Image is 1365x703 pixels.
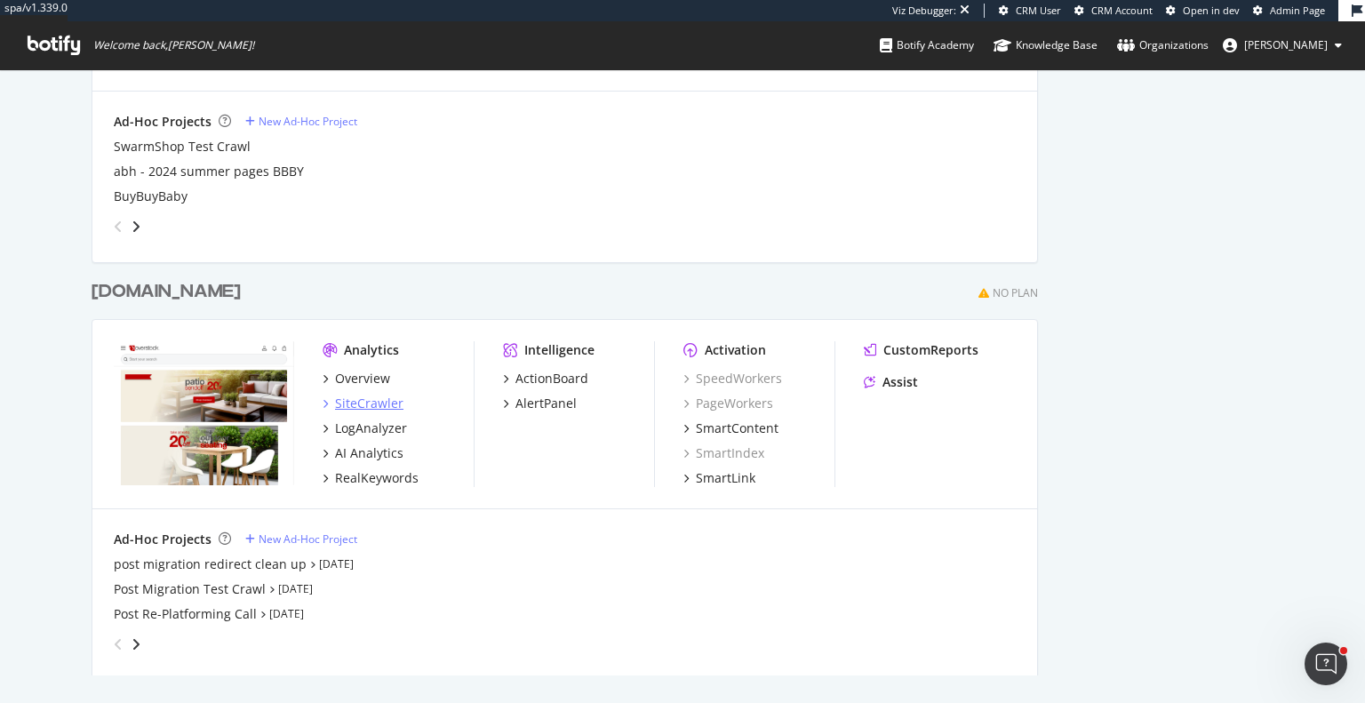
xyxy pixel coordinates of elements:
div: Intelligence [524,341,595,359]
a: SmartLink [683,469,755,487]
a: SpeedWorkers [683,370,782,387]
a: PageWorkers [683,395,773,412]
a: abh - 2024 summer pages BBBY [114,163,304,180]
div: Overview [335,370,390,387]
span: annabelle [1244,37,1328,52]
a: CRM User [999,4,1061,18]
a: AI Analytics [323,444,403,462]
span: Open in dev [1183,4,1240,17]
a: Botify Academy [880,21,974,69]
div: New Ad-Hoc Project [259,114,357,129]
div: CustomReports [883,341,978,359]
a: AlertPanel [503,395,577,412]
span: CRM Account [1091,4,1153,17]
div: Analytics [344,341,399,359]
a: Organizations [1117,21,1209,69]
div: AI Analytics [335,444,403,462]
span: Admin Page [1270,4,1325,17]
div: Botify Academy [880,36,974,54]
div: Viz Debugger: [892,4,956,18]
a: Post Re-Platforming Call [114,605,257,623]
a: CRM Account [1074,4,1153,18]
div: angle-left [107,630,130,659]
a: [DATE] [269,606,304,621]
div: angle-right [130,635,142,653]
a: SiteCrawler [323,395,403,412]
a: SwarmShop Test Crawl [114,138,251,156]
span: CRM User [1016,4,1061,17]
a: [DATE] [319,556,354,571]
a: Open in dev [1166,4,1240,18]
a: Knowledge Base [994,21,1098,69]
div: RealKeywords [335,469,419,487]
a: [DATE] [278,581,313,596]
a: LogAnalyzer [323,419,407,437]
div: angle-left [107,212,130,241]
a: ActionBoard [503,370,588,387]
div: No Plan [993,285,1038,300]
a: SmartIndex [683,444,764,462]
div: ActionBoard [515,370,588,387]
div: LogAnalyzer [335,419,407,437]
a: Overview [323,370,390,387]
span: Welcome back, [PERSON_NAME] ! [93,38,254,52]
a: SmartContent [683,419,778,437]
a: BuyBuyBaby [114,188,188,205]
a: Admin Page [1253,4,1325,18]
a: Post Migration Test Crawl [114,580,266,598]
a: [DOMAIN_NAME] [92,279,248,305]
div: Assist [882,373,918,391]
div: Organizations [1117,36,1209,54]
div: angle-right [130,218,142,236]
a: post migration redirect clean up [114,555,307,573]
a: CustomReports [864,341,978,359]
iframe: Intercom live chat [1305,643,1347,685]
a: New Ad-Hoc Project [245,114,357,129]
button: [PERSON_NAME] [1209,31,1356,60]
div: Activation [705,341,766,359]
div: Ad-Hoc Projects [114,113,212,131]
div: [DOMAIN_NAME] [92,279,241,305]
a: New Ad-Hoc Project [245,531,357,547]
div: SmartContent [696,419,778,437]
div: SmartLink [696,469,755,487]
div: SiteCrawler [335,395,403,412]
div: AlertPanel [515,395,577,412]
a: Assist [864,373,918,391]
div: Knowledge Base [994,36,1098,54]
div: Ad-Hoc Projects [114,531,212,548]
a: RealKeywords [323,469,419,487]
div: New Ad-Hoc Project [259,531,357,547]
img: overstocksecondary.com [114,341,294,485]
